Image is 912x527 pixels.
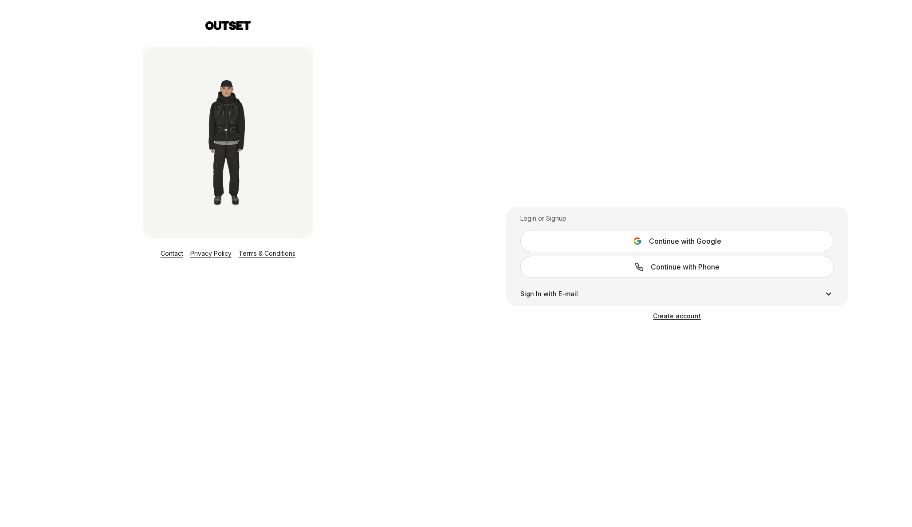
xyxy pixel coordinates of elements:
span: Continue with Phone [651,262,719,272]
img: Login Layout Image [143,47,313,238]
span: Continue with Google [649,236,721,246]
div: Login or Signup [520,214,834,223]
a: Contact [161,250,183,257]
a: Create account [653,312,701,320]
a: Terms & Conditions [239,250,295,257]
a: Continue with Phone [520,256,834,278]
button: Sign In with E-mail [520,289,834,299]
a: Privacy Policy [190,250,232,257]
button: Continue with Google [520,230,834,252]
span: Sign In with E-mail [520,289,578,298]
